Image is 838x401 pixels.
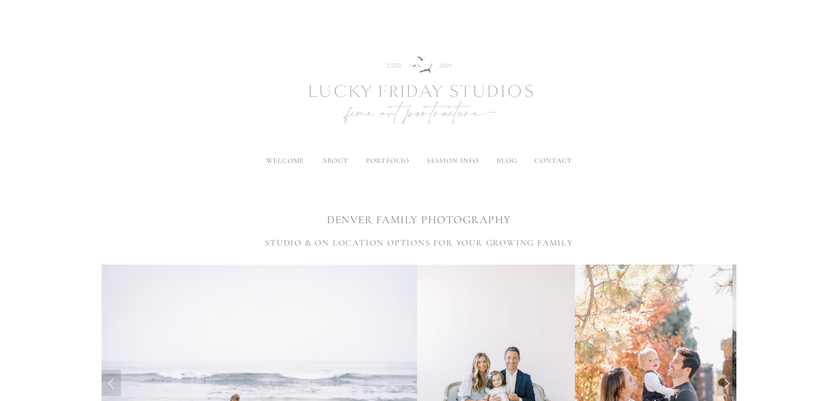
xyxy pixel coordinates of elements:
[266,156,304,165] a: welcome
[366,156,410,165] label: portfolio
[261,25,578,157] img: Newborn Photography Denver | Lucky Friday Studios
[497,156,517,165] a: blog
[102,370,121,396] a: Previous Slide
[717,370,736,396] a: Next Slide
[102,212,736,228] h1: DENVER FAMILY PHOTOGRAPHY
[427,156,479,165] label: session info
[322,156,348,165] label: about
[102,236,736,250] h3: STUDIO & ON LOCATION OPTIONS FOR YOUR GROWING FAMILY
[534,156,572,165] a: contact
